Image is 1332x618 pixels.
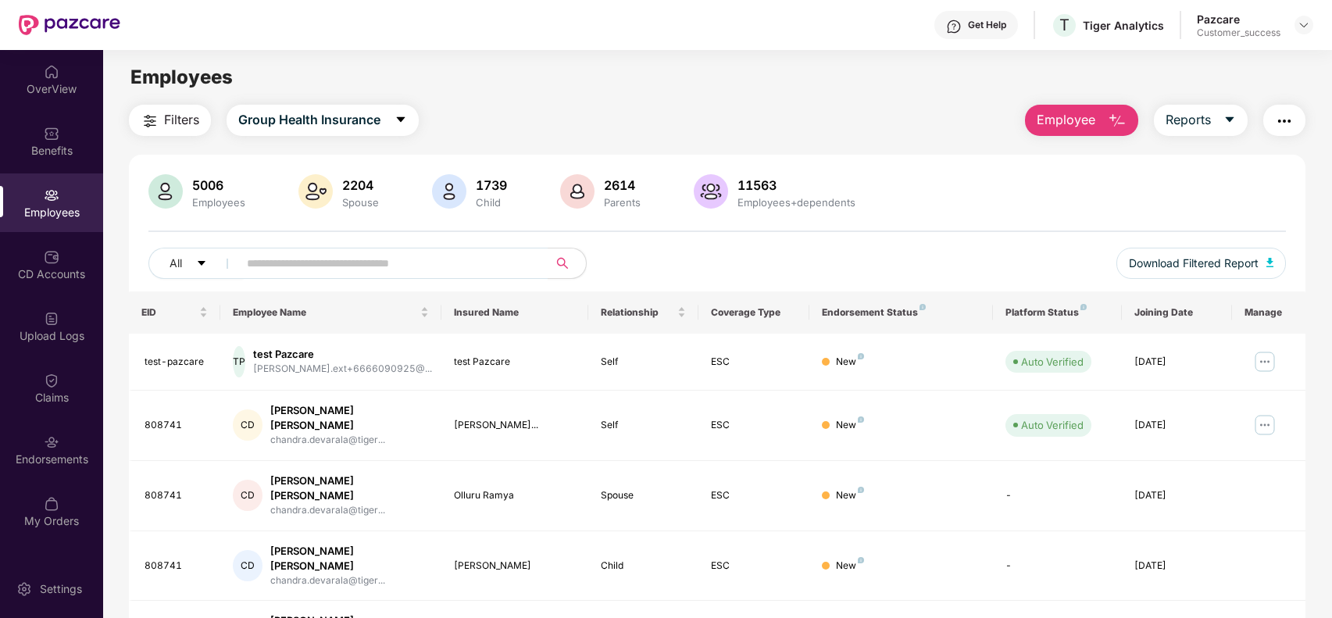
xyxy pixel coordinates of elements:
img: svg+xml;base64,PHN2ZyB4bWxucz0iaHR0cDovL3d3dy53My5vcmcvMjAwMC9zdmciIHhtbG5zOnhsaW5rPSJodHRwOi8vd3... [298,174,333,209]
img: svg+xml;base64,PHN2ZyB4bWxucz0iaHR0cDovL3d3dy53My5vcmcvMjAwMC9zdmciIHdpZHRoPSI4IiBoZWlnaHQ9IjgiIH... [920,304,926,310]
th: Manage [1232,291,1305,334]
div: chandra.devarala@tiger... [270,573,429,588]
div: Employees+dependents [734,196,859,209]
img: svg+xml;base64,PHN2ZyB4bWxucz0iaHR0cDovL3d3dy53My5vcmcvMjAwMC9zdmciIHdpZHRoPSI4IiBoZWlnaHQ9IjgiIH... [858,416,864,423]
img: svg+xml;base64,PHN2ZyB4bWxucz0iaHR0cDovL3d3dy53My5vcmcvMjAwMC9zdmciIHhtbG5zOnhsaW5rPSJodHRwOi8vd3... [148,174,183,209]
div: New [836,559,864,573]
div: New [836,355,864,370]
div: Self [601,355,686,370]
div: Platform Status [1005,306,1109,319]
span: search [548,257,578,270]
button: search [548,248,587,279]
img: svg+xml;base64,PHN2ZyBpZD0iRW5kb3JzZW1lbnRzIiB4bWxucz0iaHR0cDovL3d3dy53My5vcmcvMjAwMC9zdmciIHdpZH... [44,434,59,450]
div: 808741 [145,488,209,503]
img: svg+xml;base64,PHN2ZyBpZD0iRW1wbG95ZWVzIiB4bWxucz0iaHR0cDovL3d3dy53My5vcmcvMjAwMC9zdmciIHdpZHRoPS... [44,188,59,203]
div: Olluru Ramya [454,488,576,503]
div: chandra.devarala@tiger... [270,433,429,448]
span: T [1059,16,1070,34]
div: Auto Verified [1021,354,1084,370]
button: Download Filtered Report [1116,248,1287,279]
div: TP [233,346,245,377]
img: manageButton [1252,413,1277,438]
div: Pazcare [1197,12,1280,27]
div: [PERSON_NAME] [PERSON_NAME] [270,473,429,503]
img: svg+xml;base64,PHN2ZyB4bWxucz0iaHR0cDovL3d3dy53My5vcmcvMjAwMC9zdmciIHhtbG5zOnhsaW5rPSJodHRwOi8vd3... [560,174,595,209]
span: Download Filtered Report [1129,255,1259,272]
div: [PERSON_NAME]... [454,418,576,433]
span: caret-down [395,113,407,127]
div: Customer_success [1197,27,1280,39]
img: svg+xml;base64,PHN2ZyBpZD0iU2V0dGluZy0yMHgyMCIgeG1sbnM9Imh0dHA6Ly93d3cudzMub3JnLzIwMDAvc3ZnIiB3aW... [16,581,32,597]
img: svg+xml;base64,PHN2ZyBpZD0iVXBsb2FkX0xvZ3MiIGRhdGEtbmFtZT0iVXBsb2FkIExvZ3MiIHhtbG5zPSJodHRwOi8vd3... [44,311,59,327]
div: Get Help [968,19,1006,31]
span: Relationship [601,306,674,319]
span: Employee [1037,110,1095,130]
button: Employee [1025,105,1138,136]
img: svg+xml;base64,PHN2ZyBpZD0iQmVuZWZpdHMiIHhtbG5zPSJodHRwOi8vd3d3LnczLm9yZy8yMDAwL3N2ZyIgd2lkdGg9Ij... [44,126,59,141]
img: svg+xml;base64,PHN2ZyB4bWxucz0iaHR0cDovL3d3dy53My5vcmcvMjAwMC9zdmciIHdpZHRoPSI4IiBoZWlnaHQ9IjgiIH... [858,487,864,493]
td: - [993,531,1122,602]
img: svg+xml;base64,PHN2ZyB4bWxucz0iaHR0cDovL3d3dy53My5vcmcvMjAwMC9zdmciIHhtbG5zOnhsaW5rPSJodHRwOi8vd3... [694,174,728,209]
div: Spouse [601,488,686,503]
div: 808741 [145,418,209,433]
th: Relationship [588,291,698,334]
div: CD [233,409,262,441]
th: Insured Name [441,291,588,334]
span: Group Health Insurance [238,110,380,130]
div: Child [601,559,686,573]
button: Reportscaret-down [1154,105,1248,136]
img: svg+xml;base64,PHN2ZyBpZD0iTXlfT3JkZXJzIiBkYXRhLW5hbWU9Ik15IE9yZGVycyIgeG1sbnM9Imh0dHA6Ly93d3cudz... [44,496,59,512]
img: svg+xml;base64,PHN2ZyBpZD0iRHJvcGRvd24tMzJ4MzIiIHhtbG5zPSJodHRwOi8vd3d3LnczLm9yZy8yMDAwL3N2ZyIgd2... [1298,19,1310,31]
div: Self [601,418,686,433]
img: svg+xml;base64,PHN2ZyB4bWxucz0iaHR0cDovL3d3dy53My5vcmcvMjAwMC9zdmciIHdpZHRoPSIyNCIgaGVpZ2h0PSIyNC... [1275,112,1294,130]
div: 1739 [473,177,510,193]
div: Parents [601,196,644,209]
button: Allcaret-down [148,248,244,279]
td: - [993,461,1122,531]
img: svg+xml;base64,PHN2ZyB4bWxucz0iaHR0cDovL3d3dy53My5vcmcvMjAwMC9zdmciIHdpZHRoPSI4IiBoZWlnaHQ9IjgiIH... [1080,304,1087,310]
div: Endorsement Status [822,306,980,319]
span: Employee Name [233,306,416,319]
div: New [836,418,864,433]
div: 5006 [189,177,248,193]
div: test-pazcare [145,355,209,370]
span: caret-down [196,258,207,270]
span: All [170,255,182,272]
div: 11563 [734,177,859,193]
div: Spouse [339,196,382,209]
div: [DATE] [1134,559,1220,573]
div: Tiger Analytics [1083,18,1164,33]
img: svg+xml;base64,PHN2ZyBpZD0iQ2xhaW0iIHhtbG5zPSJodHRwOi8vd3d3LnczLm9yZy8yMDAwL3N2ZyIgd2lkdGg9IjIwIi... [44,373,59,388]
span: caret-down [1223,113,1236,127]
div: 2204 [339,177,382,193]
img: svg+xml;base64,PHN2ZyB4bWxucz0iaHR0cDovL3d3dy53My5vcmcvMjAwMC9zdmciIHhtbG5zOnhsaW5rPSJodHRwOi8vd3... [1266,258,1274,267]
div: test Pazcare [253,347,432,362]
th: Coverage Type [698,291,809,334]
div: Auto Verified [1021,417,1084,433]
div: Settings [35,581,87,597]
div: CD [233,480,262,511]
div: test Pazcare [454,355,576,370]
div: [DATE] [1134,355,1220,370]
button: Filters [129,105,211,136]
div: ESC [711,559,796,573]
th: Joining Date [1122,291,1232,334]
div: [PERSON_NAME] [454,559,576,573]
div: New [836,488,864,503]
img: svg+xml;base64,PHN2ZyB4bWxucz0iaHR0cDovL3d3dy53My5vcmcvMjAwMC9zdmciIHdpZHRoPSIyNCIgaGVpZ2h0PSIyNC... [141,112,159,130]
span: Reports [1166,110,1211,130]
div: 2614 [601,177,644,193]
img: manageButton [1252,349,1277,374]
img: svg+xml;base64,PHN2ZyBpZD0iQ0RfQWNjb3VudHMiIGRhdGEtbmFtZT0iQ0QgQWNjb3VudHMiIHhtbG5zPSJodHRwOi8vd3... [44,249,59,265]
th: Employee Name [220,291,441,334]
span: EID [141,306,197,319]
div: chandra.devarala@tiger... [270,503,429,518]
div: ESC [711,355,796,370]
span: Employees [130,66,233,88]
div: 808741 [145,559,209,573]
div: [PERSON_NAME] [PERSON_NAME] [270,544,429,573]
button: Group Health Insurancecaret-down [227,105,419,136]
div: [DATE] [1134,488,1220,503]
img: svg+xml;base64,PHN2ZyBpZD0iSG9tZSIgeG1sbnM9Imh0dHA6Ly93d3cudzMub3JnLzIwMDAvc3ZnIiB3aWR0aD0iMjAiIG... [44,64,59,80]
img: svg+xml;base64,PHN2ZyB4bWxucz0iaHR0cDovL3d3dy53My5vcmcvMjAwMC9zdmciIHdpZHRoPSI4IiBoZWlnaHQ9IjgiIH... [858,557,864,563]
